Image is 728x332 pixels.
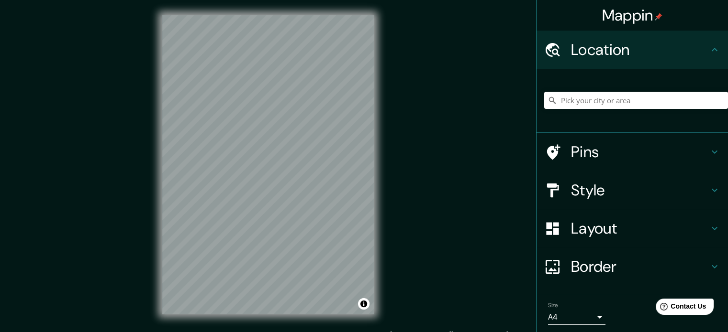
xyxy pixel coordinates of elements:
[571,181,709,200] h4: Style
[571,257,709,276] h4: Border
[537,209,728,247] div: Layout
[643,295,717,321] iframe: Help widget launcher
[537,31,728,69] div: Location
[537,247,728,286] div: Border
[358,298,370,310] button: Toggle attribution
[571,219,709,238] h4: Layout
[537,133,728,171] div: Pins
[602,6,663,25] h4: Mappin
[655,13,662,21] img: pin-icon.png
[548,310,605,325] div: A4
[571,142,709,161] h4: Pins
[537,171,728,209] div: Style
[544,92,728,109] input: Pick your city or area
[548,301,558,310] label: Size
[162,15,374,314] canvas: Map
[571,40,709,59] h4: Location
